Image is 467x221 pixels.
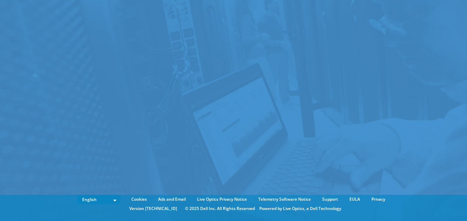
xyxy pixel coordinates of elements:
[126,205,181,212] li: Version [TECHNICAL_ID]
[126,196,152,203] a: Cookies
[366,196,390,203] a: Privacy
[259,205,341,212] li: Powered by Live Optics, a Dell Technology
[182,205,258,212] li: © 2025 Dell Inc. All Rights Reserved
[317,196,343,203] a: Support
[153,196,191,203] a: Ads and Email
[253,196,316,203] a: Telemetry Software Notice
[192,196,252,203] a: Live Optics Privacy Notice
[344,196,365,203] a: EULA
